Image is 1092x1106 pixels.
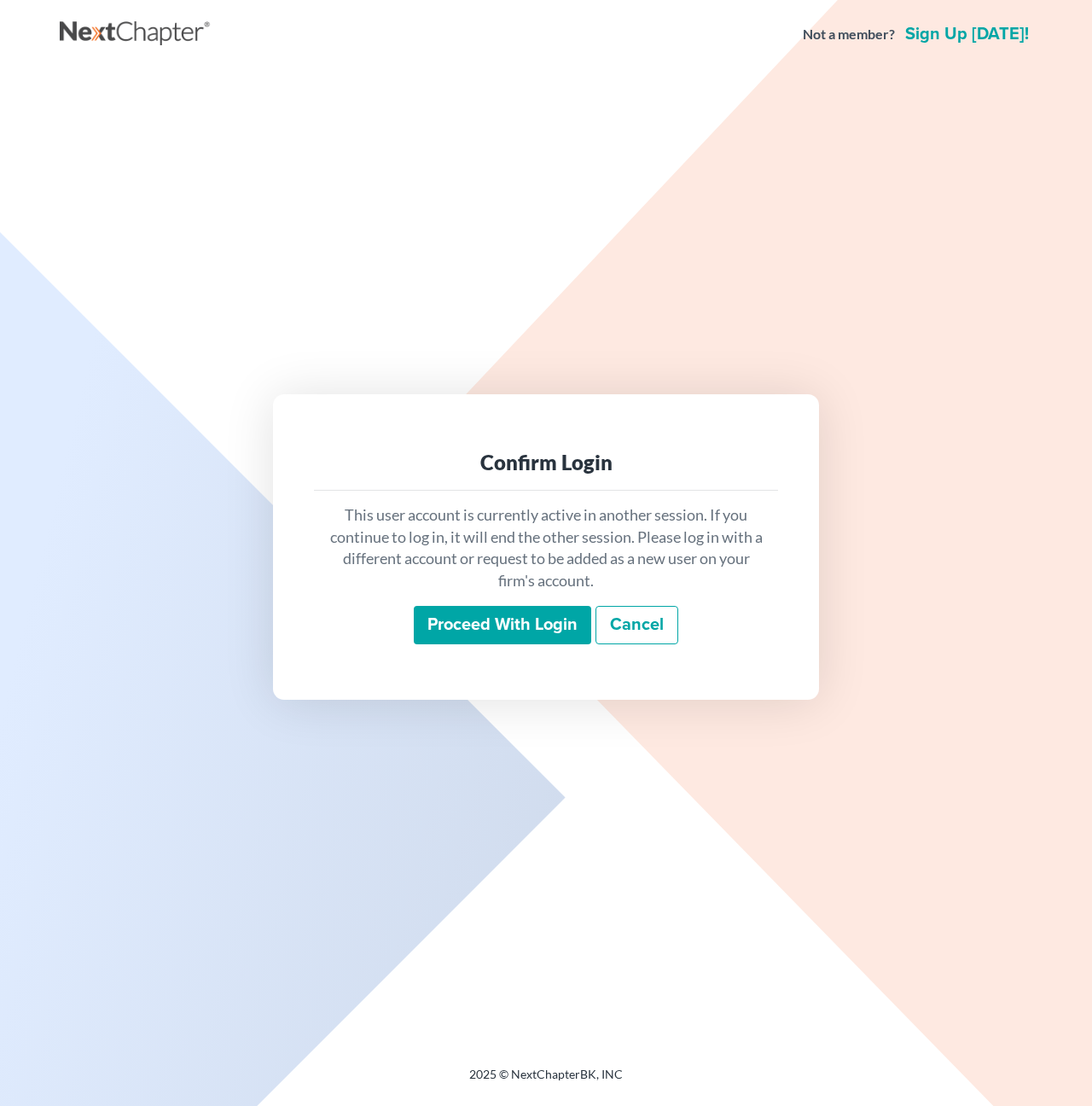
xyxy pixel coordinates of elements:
[60,1066,1032,1097] div: 2025 © NextChapterBK, INC
[902,26,1032,43] a: Sign up [DATE]!
[328,504,764,592] p: This user account is currently active in another session. If you continue to log in, it will end ...
[414,606,591,645] input: Proceed with login
[595,606,678,645] a: Cancel
[803,25,895,44] strong: Not a member?
[328,449,764,476] div: Confirm Login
